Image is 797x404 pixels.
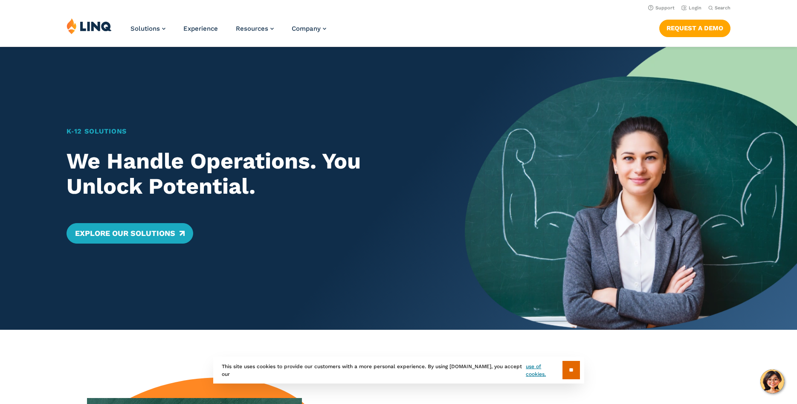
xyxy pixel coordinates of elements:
a: Resources [236,25,274,32]
button: Hello, have a question? Let’s chat. [760,369,784,393]
a: Company [292,25,326,32]
h2: We Handle Operations. You Unlock Potential. [67,148,432,200]
a: Explore Our Solutions [67,223,193,244]
nav: Button Navigation [659,18,730,37]
span: Solutions [130,25,160,32]
nav: Primary Navigation [130,18,326,46]
a: Login [681,5,701,11]
img: LINQ | K‑12 Software [67,18,112,34]
h1: K‑12 Solutions [67,126,432,137]
button: Open Search Bar [708,5,730,11]
span: Company [292,25,321,32]
span: Search [715,5,730,11]
a: Solutions [130,25,165,32]
img: Home Banner [465,47,797,330]
a: Support [648,5,675,11]
a: Experience [183,25,218,32]
span: Resources [236,25,268,32]
div: This site uses cookies to provide our customers with a more personal experience. By using [DOMAIN... [213,357,584,384]
a: use of cookies. [526,363,562,378]
a: Request a Demo [659,20,730,37]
